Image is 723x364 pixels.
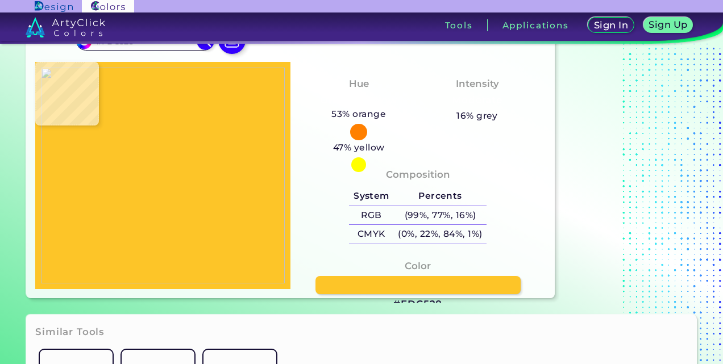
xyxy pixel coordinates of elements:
[405,258,431,274] h4: Color
[35,1,73,12] img: ArtyClick Design logo
[393,298,442,311] h3: #FDC528
[456,108,498,123] h5: 16% grey
[349,225,393,244] h5: CMYK
[349,76,369,92] h4: Hue
[386,166,450,183] h4: Composition
[596,21,627,30] h5: Sign In
[456,76,499,92] h4: Intensity
[502,21,569,30] h3: Applications
[646,18,691,32] a: Sign Up
[35,325,105,339] h3: Similar Tools
[327,107,390,122] h5: 53% orange
[26,17,106,37] img: logo_artyclick_colors_white.svg
[445,21,473,30] h3: Tools
[349,187,393,206] h5: System
[590,18,632,32] a: Sign In
[394,206,487,225] h5: (99%, 77%, 16%)
[315,94,402,107] h3: Orange-Yellow
[394,225,487,244] h5: (0%, 22%, 84%, 1%)
[394,187,487,206] h5: Percents
[447,94,508,107] h3: Moderate
[41,68,285,283] img: d4bde3fe-d055-4bc3-93db-6106fd33e44f
[329,140,389,155] h5: 47% yellow
[651,20,686,29] h5: Sign Up
[349,206,393,225] h5: RGB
